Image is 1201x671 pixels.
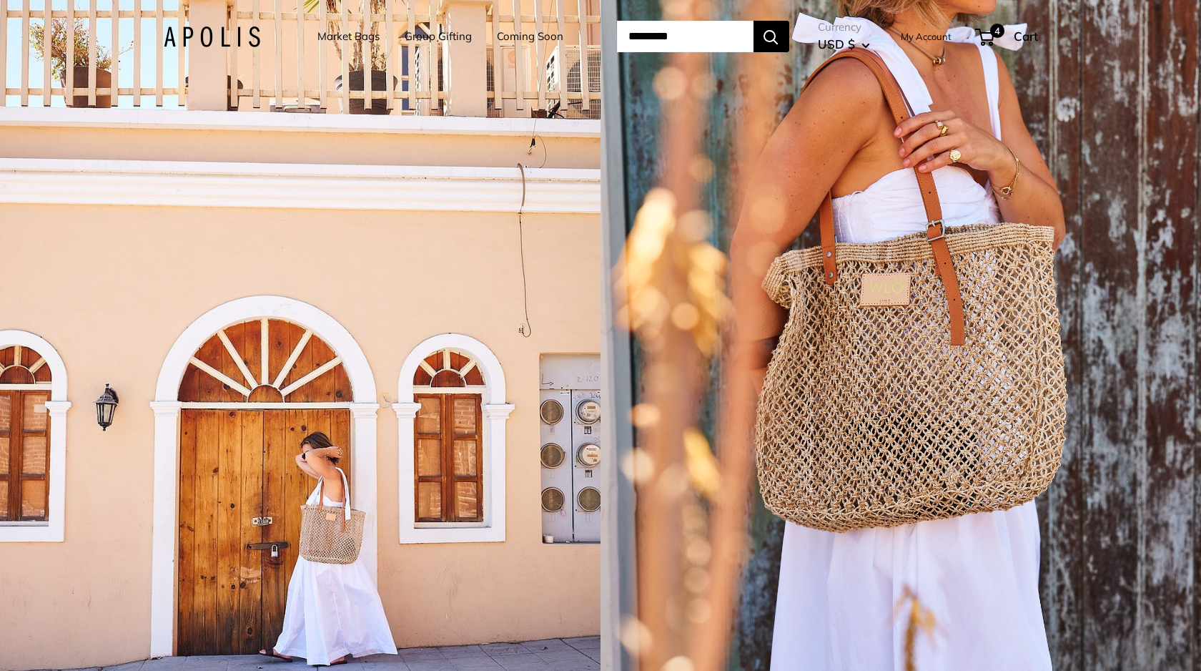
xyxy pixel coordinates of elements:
[989,24,1004,38] span: 4
[497,26,563,46] a: Coming Soon
[617,21,753,52] input: Search...
[1014,29,1038,44] span: Cart
[901,28,952,45] a: My Account
[317,26,380,46] a: Market Bags
[164,26,260,47] img: Apolis
[977,25,1038,48] a: 4 Cart
[818,33,870,56] button: USD $
[818,36,855,52] span: USD $
[405,26,472,46] a: Group Gifting
[753,21,789,52] button: Search
[818,17,870,37] span: Currency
